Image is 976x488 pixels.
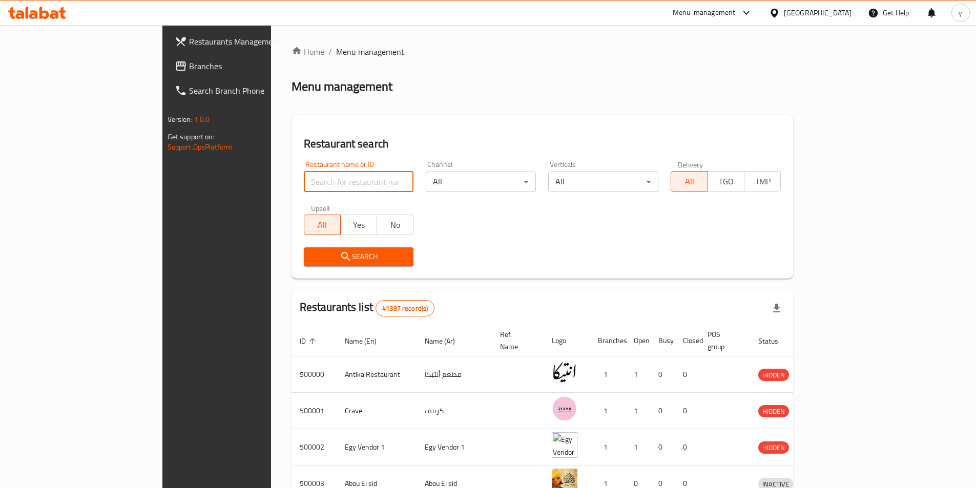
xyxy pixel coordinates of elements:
td: 1 [626,429,650,465]
div: HIDDEN [758,441,789,454]
span: Search [312,250,406,263]
h2: Restaurant search [304,136,781,152]
td: Egy Vendor 1 [417,429,492,465]
div: Menu-management [673,7,736,19]
h2: Menu management [292,78,392,95]
span: 41387 record(s) [376,304,434,313]
div: Export file [764,296,789,321]
span: Status [758,335,792,347]
td: 1 [590,356,626,393]
td: 0 [675,429,699,465]
td: 1 [626,356,650,393]
input: Search for restaurant name or ID.. [304,172,414,192]
span: All [308,218,337,232]
span: All [675,174,703,189]
span: Version: [168,113,193,126]
li: / [328,46,332,58]
th: Logo [544,325,590,356]
span: Name (En) [345,335,390,347]
th: Open [626,325,650,356]
div: All [548,172,658,192]
button: All [304,215,341,235]
td: 0 [675,356,699,393]
button: TMP [744,171,781,192]
span: POS group [708,328,738,353]
label: Upsell [311,204,330,211]
div: All [426,172,536,192]
span: Yes [345,218,373,232]
span: No [381,218,409,232]
button: Yes [340,215,377,235]
span: TGO [712,174,740,189]
span: ID [300,335,319,347]
a: Search Branch Phone [167,78,325,103]
img: Egy Vendor 1 [552,432,577,458]
span: HIDDEN [758,406,789,417]
td: Antika Restaurant [337,356,417,393]
td: 0 [650,356,675,393]
div: Total records count [376,300,434,316]
td: 0 [650,429,675,465]
a: Support.OpsPlatform [168,140,233,154]
td: كرييف [417,393,492,429]
div: HIDDEN [758,405,789,417]
img: Antika Restaurant [552,359,577,385]
span: HIDDEN [758,442,789,454]
th: Branches [590,325,626,356]
span: 1.0.0 [194,113,210,126]
nav: breadcrumb [292,46,794,58]
a: Restaurants Management [167,29,325,54]
span: Restaurants Management [189,35,317,48]
td: 1 [590,429,626,465]
span: HIDDEN [758,369,789,381]
td: 1 [590,393,626,429]
td: 0 [650,393,675,429]
button: TGO [708,171,744,192]
span: Name (Ar) [425,335,468,347]
td: Egy Vendor 1 [337,429,417,465]
td: مطعم أنتيكا [417,356,492,393]
span: Branches [189,60,317,72]
td: 0 [675,393,699,429]
img: Crave [552,396,577,421]
button: No [377,215,413,235]
span: Ref. Name [500,328,531,353]
td: Crave [337,393,417,429]
span: Menu management [336,46,404,58]
a: Branches [167,54,325,78]
div: [GEOGRAPHIC_DATA] [784,7,852,18]
span: Get support on: [168,130,215,143]
button: All [671,171,708,192]
th: Busy [650,325,675,356]
th: Closed [675,325,699,356]
td: 1 [626,393,650,429]
span: Search Branch Phone [189,84,317,97]
button: Search [304,247,414,266]
h2: Restaurants list [300,300,435,316]
span: TMP [749,174,777,189]
label: Delivery [678,161,703,168]
span: y [959,7,962,18]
